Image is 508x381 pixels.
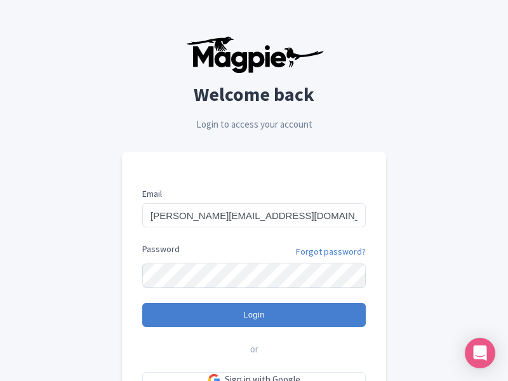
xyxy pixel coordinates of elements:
a: Forgot password? [296,245,366,258]
img: logo-ab69f6fb50320c5b225c76a69d11143b.png [183,36,326,74]
input: Login [142,303,366,327]
span: or [250,342,258,357]
label: Password [142,243,180,256]
p: Login to access your account [122,117,386,132]
div: Open Intercom Messenger [465,338,495,368]
label: Email [142,187,366,201]
input: you@example.com [142,203,366,227]
h2: Welcome back [122,84,386,105]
